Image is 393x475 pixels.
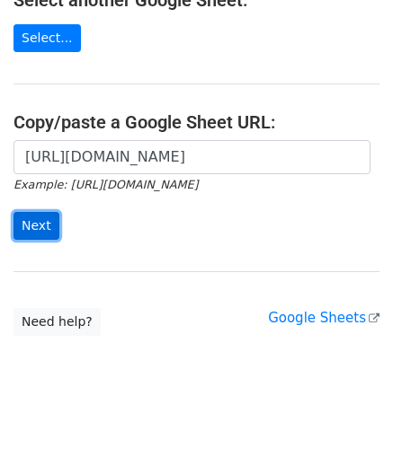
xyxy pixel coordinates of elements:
h4: Copy/paste a Google Sheet URL: [13,111,380,133]
iframe: Chat Widget [303,389,393,475]
input: Next [13,212,59,240]
input: Paste your Google Sheet URL here [13,140,371,174]
a: Select... [13,24,81,52]
a: Google Sheets [268,310,380,326]
small: Example: [URL][DOMAIN_NAME] [13,178,198,191]
a: Need help? [13,308,101,336]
